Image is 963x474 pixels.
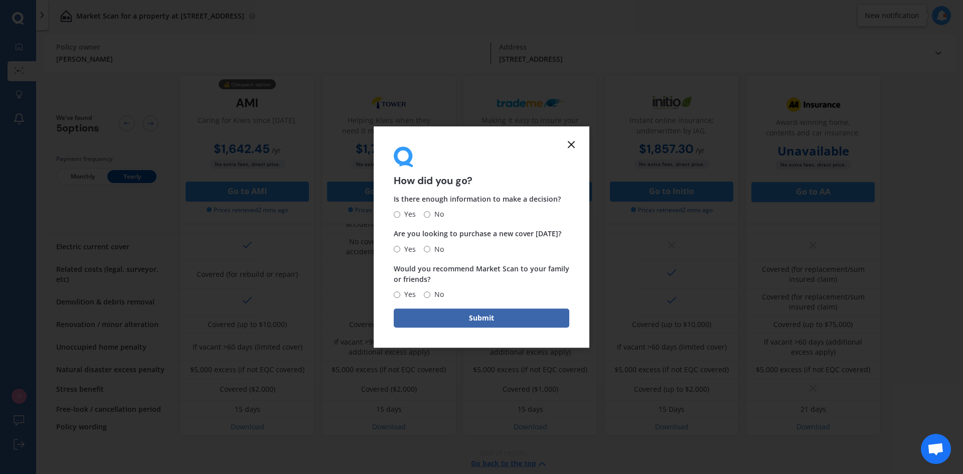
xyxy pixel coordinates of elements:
span: Would you recommend Market Scan to your family or friends? [394,264,569,284]
span: Is there enough information to make a decision? [394,195,561,204]
div: How did you go? [394,146,569,186]
input: Yes [394,211,400,218]
div: Open chat [921,434,951,464]
span: No [430,243,444,255]
input: No [424,291,430,298]
button: Submit [394,308,569,328]
span: Are you looking to purchase a new cover [DATE]? [394,229,561,239]
input: No [424,246,430,252]
span: Yes [400,243,416,255]
span: Yes [400,288,416,300]
span: Yes [400,209,416,221]
input: No [424,211,430,218]
span: No [430,288,444,300]
span: No [430,209,444,221]
input: Yes [394,291,400,298]
input: Yes [394,246,400,252]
